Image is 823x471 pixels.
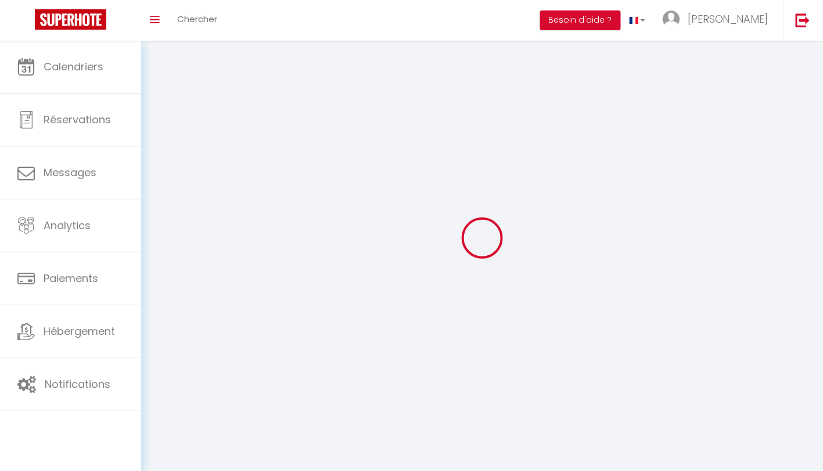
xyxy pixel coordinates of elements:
[44,59,103,74] span: Calendriers
[44,218,91,233] span: Analytics
[540,10,621,30] button: Besoin d'aide ?
[44,112,111,127] span: Réservations
[44,165,96,180] span: Messages
[45,377,110,391] span: Notifications
[688,12,769,26] span: [PERSON_NAME]
[35,9,106,30] img: Super Booking
[796,13,810,27] img: logout
[9,5,44,40] button: Ouvrir le widget de chat LiveChat
[44,324,115,338] span: Hébergement
[44,271,98,286] span: Paiements
[177,13,217,25] span: Chercher
[663,10,680,28] img: ...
